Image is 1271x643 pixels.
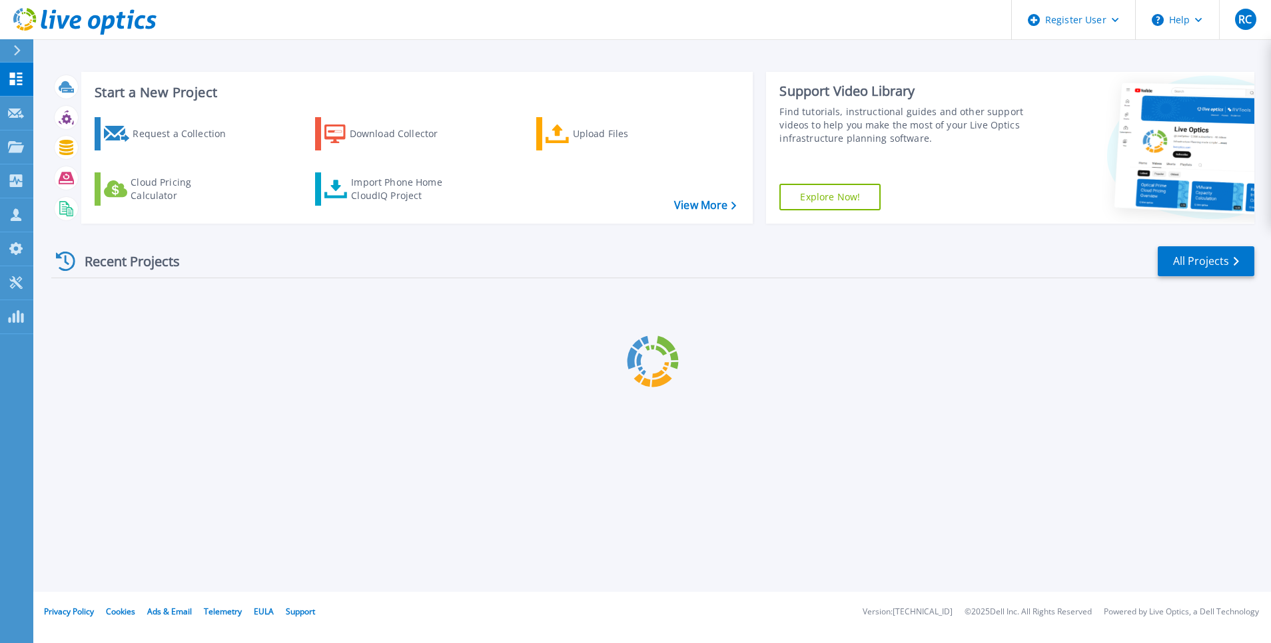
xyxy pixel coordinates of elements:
div: Support Video Library [779,83,1028,100]
h3: Start a New Project [95,85,736,100]
div: Cloud Pricing Calculator [131,176,237,202]
a: Download Collector [315,117,464,150]
div: Download Collector [350,120,456,147]
div: Request a Collection [133,120,239,147]
a: Cloud Pricing Calculator [95,172,243,206]
a: Privacy Policy [44,606,94,617]
div: Upload Files [573,120,679,147]
a: View More [674,199,736,212]
div: Recent Projects [51,245,198,278]
a: All Projects [1158,246,1254,276]
a: EULA [254,606,274,617]
li: Version: [TECHNICAL_ID] [863,608,953,616]
li: © 2025 Dell Inc. All Rights Reserved [965,608,1092,616]
li: Powered by Live Optics, a Dell Technology [1104,608,1259,616]
div: Find tutorials, instructional guides and other support videos to help you make the most of your L... [779,105,1028,145]
a: Support [286,606,315,617]
span: RC [1238,14,1252,25]
a: Request a Collection [95,117,243,150]
a: Explore Now! [779,184,881,210]
a: Ads & Email [147,606,192,617]
a: Telemetry [204,606,242,617]
div: Import Phone Home CloudIQ Project [351,176,455,202]
a: Upload Files [536,117,685,150]
a: Cookies [106,606,135,617]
